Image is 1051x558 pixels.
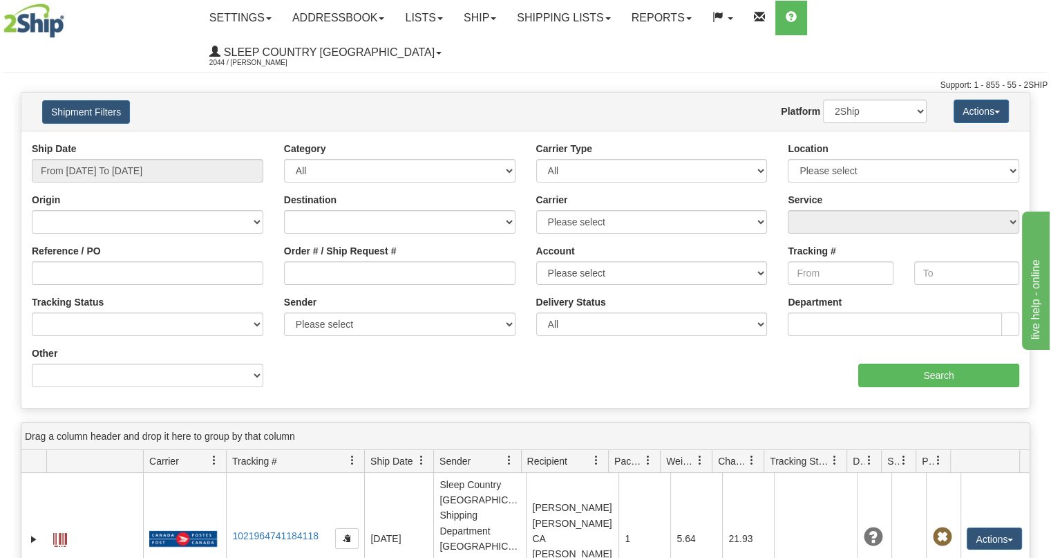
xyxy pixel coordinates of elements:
[1019,208,1050,349] iframe: chat widget
[410,449,433,472] a: Ship Date filter column settings
[21,423,1030,450] div: grid grouping header
[788,295,842,309] label: Department
[536,244,575,258] label: Account
[199,35,452,70] a: Sleep Country [GEOGRAPHIC_DATA] 2044 / [PERSON_NAME]
[927,449,950,472] a: Pickup Status filter column settings
[527,454,567,468] span: Recipient
[284,142,326,156] label: Category
[788,244,835,258] label: Tracking #
[232,530,319,541] a: 1021964741184118
[636,449,660,472] a: Packages filter column settings
[32,142,77,156] label: Ship Date
[209,56,313,70] span: 2044 / [PERSON_NAME]
[718,454,747,468] span: Charge
[536,193,568,207] label: Carrier
[932,528,951,547] span: Pickup Not Assigned
[3,80,1048,91] div: Support: 1 - 855 - 55 - 2SHIP
[585,449,608,472] a: Recipient filter column settings
[858,364,1019,387] input: Search
[853,454,864,468] span: Delivery Status
[284,295,316,309] label: Sender
[439,454,471,468] span: Sender
[788,193,822,207] label: Service
[32,193,60,207] label: Origin
[284,244,397,258] label: Order # / Ship Request #
[32,295,104,309] label: Tracking Status
[370,454,413,468] span: Ship Date
[788,142,828,156] label: Location
[202,449,226,472] a: Carrier filter column settings
[453,1,506,35] a: Ship
[536,295,606,309] label: Delivery Status
[858,449,881,472] a: Delivery Status filter column settings
[3,3,64,38] img: logo2044.jpg
[232,454,277,468] span: Tracking #
[335,528,359,549] button: Copy to clipboard
[10,8,128,25] div: live help - online
[914,261,1019,285] input: To
[967,528,1022,550] button: Actions
[506,1,621,35] a: Shipping lists
[740,449,764,472] a: Charge filter column settings
[282,1,395,35] a: Addressbook
[621,1,702,35] a: Reports
[770,454,830,468] span: Tracking Status
[688,449,712,472] a: Weight filter column settings
[498,449,521,472] a: Sender filter column settings
[614,454,643,468] span: Packages
[666,454,695,468] span: Weight
[149,530,217,548] img: 20 - Canada Post
[341,449,364,472] a: Tracking # filter column settings
[823,449,846,472] a: Tracking Status filter column settings
[149,454,179,468] span: Carrier
[42,100,130,124] button: Shipment Filters
[536,142,592,156] label: Carrier Type
[781,104,820,118] label: Platform
[27,532,41,546] a: Expand
[788,261,893,285] input: From
[53,527,67,549] a: Label
[863,528,882,547] span: Unknown
[32,346,57,360] label: Other
[199,1,282,35] a: Settings
[32,244,101,258] label: Reference / PO
[395,1,453,35] a: Lists
[887,454,899,468] span: Shipment Issues
[922,454,934,468] span: Pickup Status
[954,100,1009,123] button: Actions
[284,193,337,207] label: Destination
[892,449,916,472] a: Shipment Issues filter column settings
[220,46,435,58] span: Sleep Country [GEOGRAPHIC_DATA]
